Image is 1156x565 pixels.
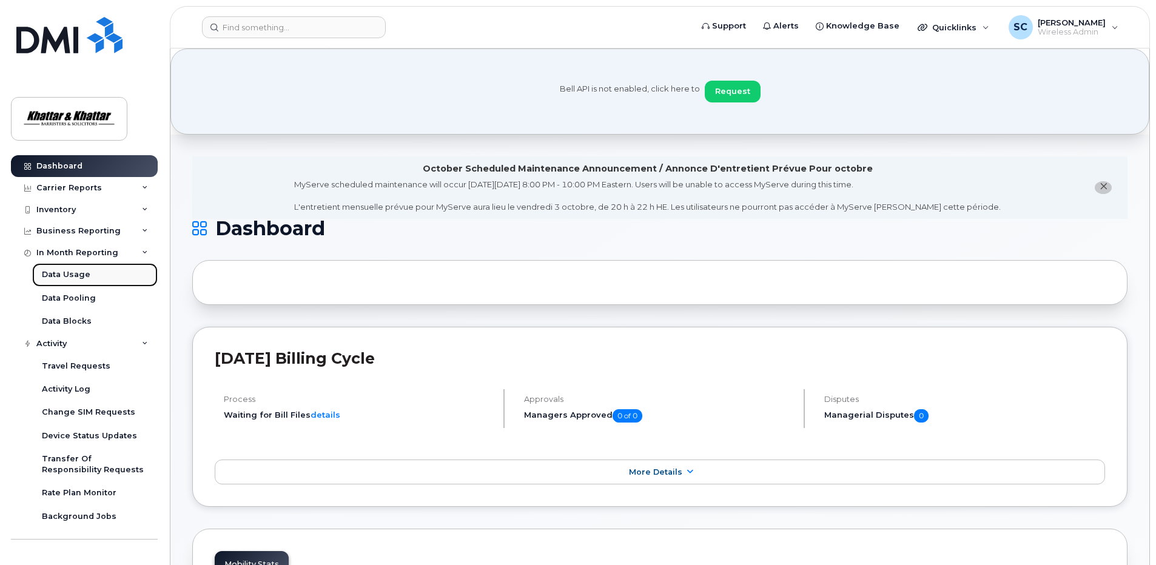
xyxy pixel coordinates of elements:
[914,409,929,423] span: 0
[629,467,682,476] span: More Details
[524,409,793,423] h5: Managers Approved
[824,409,1105,423] h5: Managerial Disputes
[224,395,493,404] h4: Process
[423,162,873,175] div: October Scheduled Maintenance Announcement / Annonce D'entretient Prévue Pour octobre
[524,395,793,404] h4: Approvals
[824,395,1105,404] h4: Disputes
[715,85,750,97] span: Request
[613,409,642,423] span: 0 of 0
[215,349,1105,367] h2: [DATE] Billing Cycle
[224,409,493,421] li: Waiting for Bill Files
[705,81,761,102] button: Request
[294,179,1001,213] div: MyServe scheduled maintenance will occur [DATE][DATE] 8:00 PM - 10:00 PM Eastern. Users will be u...
[311,410,340,420] a: details
[215,219,325,238] span: Dashboard
[1095,181,1112,194] button: close notification
[560,83,700,102] span: Bell API is not enabled, click here to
